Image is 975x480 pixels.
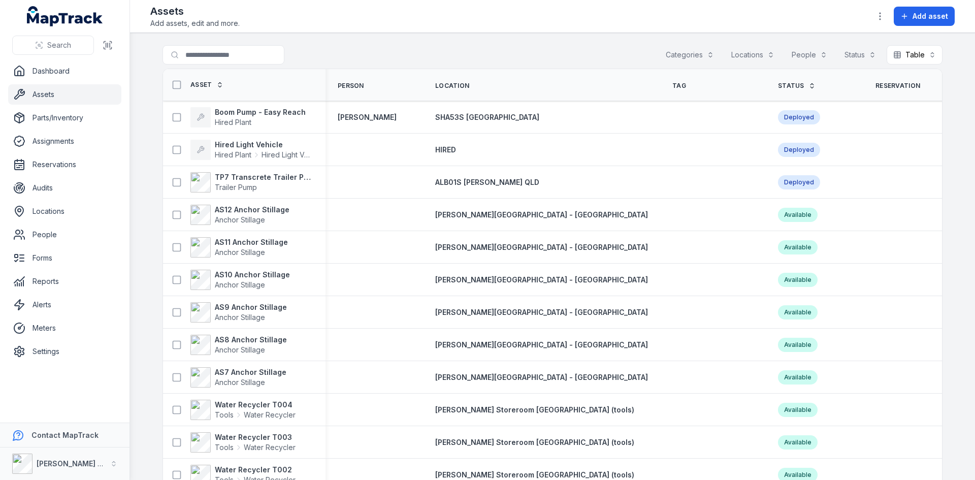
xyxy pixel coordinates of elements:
[435,112,539,122] a: SHA53S [GEOGRAPHIC_DATA]
[262,150,313,160] span: Hired Light Vehicle
[190,107,306,127] a: Boom Pump - Easy ReachHired Plant
[338,82,364,90] span: Person
[778,175,820,189] div: Deployed
[778,82,804,90] span: Status
[435,243,648,251] span: [PERSON_NAME][GEOGRAPHIC_DATA] - [GEOGRAPHIC_DATA]
[190,270,290,290] a: AS10 Anchor StillageAnchor Stillage
[150,18,240,28] span: Add assets, edit and more.
[215,442,234,453] span: Tools
[8,178,121,198] a: Audits
[215,313,265,322] span: Anchor Stillage
[190,302,287,323] a: AS9 Anchor StillageAnchor Stillage
[8,318,121,338] a: Meters
[8,108,121,128] a: Parts/Inventory
[8,201,121,221] a: Locations
[887,45,942,65] button: Table
[215,183,257,191] span: Trailer Pump
[8,225,121,245] a: People
[894,7,955,26] button: Add asset
[778,208,818,222] div: Available
[190,335,287,355] a: AS8 Anchor StillageAnchor Stillage
[8,271,121,292] a: Reports
[190,140,313,160] a: Hired Light VehicleHired PlantHired Light Vehicle
[215,400,296,410] strong: Water Recycler T004
[338,112,397,122] a: [PERSON_NAME]
[190,367,286,388] a: AS7 Anchor StillageAnchor Stillage
[435,145,456,155] a: HIRED
[913,11,948,21] span: Add asset
[215,345,265,354] span: Anchor Stillage
[215,140,313,150] strong: Hired Light Vehicle
[435,242,648,252] a: [PERSON_NAME][GEOGRAPHIC_DATA] - [GEOGRAPHIC_DATA]
[435,210,648,220] a: [PERSON_NAME][GEOGRAPHIC_DATA] - [GEOGRAPHIC_DATA]
[435,82,469,90] span: Location
[190,432,296,453] a: Water Recycler T003ToolsWater Recycler
[215,432,296,442] strong: Water Recycler T003
[215,270,290,280] strong: AS10 Anchor Stillage
[215,150,251,160] span: Hired Plant
[8,84,121,105] a: Assets
[435,470,634,480] a: [PERSON_NAME] Storeroom [GEOGRAPHIC_DATA] (tools)
[435,210,648,219] span: [PERSON_NAME][GEOGRAPHIC_DATA] - [GEOGRAPHIC_DATA]
[8,248,121,268] a: Forms
[778,370,818,385] div: Available
[778,403,818,417] div: Available
[435,308,648,316] span: [PERSON_NAME][GEOGRAPHIC_DATA] - [GEOGRAPHIC_DATA]
[435,405,634,414] span: [PERSON_NAME] Storeroom [GEOGRAPHIC_DATA] (tools)
[435,470,634,479] span: [PERSON_NAME] Storeroom [GEOGRAPHIC_DATA] (tools)
[215,410,234,420] span: Tools
[435,437,634,447] a: [PERSON_NAME] Storeroom [GEOGRAPHIC_DATA] (tools)
[8,154,121,175] a: Reservations
[190,237,288,258] a: AS11 Anchor StillageAnchor Stillage
[37,459,120,468] strong: [PERSON_NAME] Group
[435,405,634,415] a: [PERSON_NAME] Storeroom [GEOGRAPHIC_DATA] (tools)
[190,172,313,193] a: TP7 Transcrete Trailer PumpTrailer Pump
[435,275,648,284] span: [PERSON_NAME][GEOGRAPHIC_DATA] - [GEOGRAPHIC_DATA]
[8,341,121,362] a: Settings
[150,4,240,18] h2: Assets
[778,240,818,254] div: Available
[244,410,296,420] span: Water Recycler
[215,237,288,247] strong: AS11 Anchor Stillage
[190,81,223,89] a: Asset
[435,145,456,154] span: HIRED
[47,40,71,50] span: Search
[435,307,648,317] a: [PERSON_NAME][GEOGRAPHIC_DATA] - [GEOGRAPHIC_DATA]
[778,110,820,124] div: Deployed
[190,400,296,420] a: Water Recycler T004ToolsWater Recycler
[778,305,818,319] div: Available
[435,340,648,349] span: [PERSON_NAME][GEOGRAPHIC_DATA] - [GEOGRAPHIC_DATA]
[8,61,121,81] a: Dashboard
[215,205,289,215] strong: AS12 Anchor Stillage
[435,438,634,446] span: [PERSON_NAME] Storeroom [GEOGRAPHIC_DATA] (tools)
[8,295,121,315] a: Alerts
[435,178,539,186] span: ALB01S [PERSON_NAME] QLD
[215,107,306,117] strong: Boom Pump - Easy Reach
[838,45,883,65] button: Status
[778,273,818,287] div: Available
[215,465,296,475] strong: Water Recycler T002
[215,172,313,182] strong: TP7 Transcrete Trailer Pump
[215,118,251,126] span: Hired Plant
[435,177,539,187] a: ALB01S [PERSON_NAME] QLD
[672,82,686,90] span: Tag
[778,143,820,157] div: Deployed
[215,367,286,377] strong: AS7 Anchor Stillage
[215,378,265,387] span: Anchor Stillage
[785,45,834,65] button: People
[435,373,648,381] span: [PERSON_NAME][GEOGRAPHIC_DATA] - [GEOGRAPHIC_DATA]
[778,338,818,352] div: Available
[31,431,99,439] strong: Contact MapTrack
[435,275,648,285] a: [PERSON_NAME][GEOGRAPHIC_DATA] - [GEOGRAPHIC_DATA]
[778,435,818,450] div: Available
[215,335,287,345] strong: AS8 Anchor Stillage
[27,6,103,26] a: MapTrack
[12,36,94,55] button: Search
[875,82,920,90] span: Reservation
[190,81,212,89] span: Asset
[190,205,289,225] a: AS12 Anchor StillageAnchor Stillage
[215,215,265,224] span: Anchor Stillage
[215,248,265,257] span: Anchor Stillage
[778,82,816,90] a: Status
